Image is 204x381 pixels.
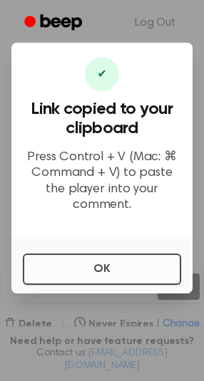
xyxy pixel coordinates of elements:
[23,100,181,138] h3: Link copied to your clipboard
[121,6,190,40] a: Log Out
[23,254,181,285] button: OK
[14,9,95,37] a: Beep
[85,57,119,91] div: ✔
[23,150,181,214] p: Press Control + V (Mac: ⌘ Command + V) to paste the player into your comment.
